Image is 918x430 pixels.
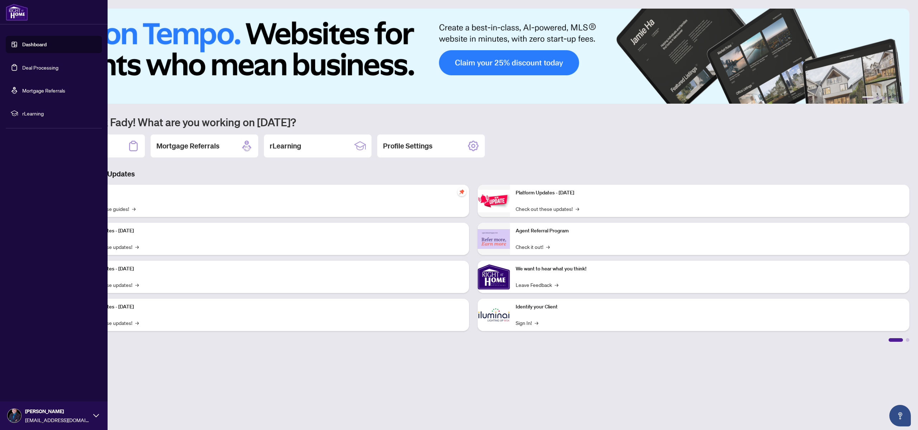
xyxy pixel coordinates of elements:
[75,303,463,311] p: Platform Updates - [DATE]
[458,188,466,196] span: pushpin
[546,243,550,251] span: →
[516,243,550,251] a: Check it out!→
[889,405,911,426] button: Open asap
[25,407,90,415] span: [PERSON_NAME]
[516,265,904,273] p: We want to hear what you think!
[6,4,28,21] img: logo
[75,265,463,273] p: Platform Updates - [DATE]
[135,319,139,327] span: →
[555,281,558,289] span: →
[8,409,21,422] img: Profile Icon
[478,261,510,293] img: We want to hear what you think!
[516,303,904,311] p: Identify your Client
[37,9,909,104] img: Slide 0
[576,205,579,213] span: →
[135,243,139,251] span: →
[22,41,47,48] a: Dashboard
[156,141,219,151] h2: Mortgage Referrals
[25,416,90,424] span: [EMAIL_ADDRESS][DOMAIN_NAME]
[135,281,139,289] span: →
[862,96,874,99] button: 1
[516,227,904,235] p: Agent Referral Program
[132,205,136,213] span: →
[899,96,902,99] button: 6
[478,190,510,212] img: Platform Updates - June 23, 2025
[516,319,538,327] a: Sign In!→
[516,281,558,289] a: Leave Feedback→
[888,96,891,99] button: 4
[22,87,65,94] a: Mortgage Referrals
[37,169,909,179] h3: Brokerage & Industry Updates
[882,96,885,99] button: 3
[75,227,463,235] p: Platform Updates - [DATE]
[22,109,97,117] span: rLearning
[22,64,58,71] a: Deal Processing
[535,319,538,327] span: →
[516,205,579,213] a: Check out these updates!→
[894,96,896,99] button: 5
[270,141,301,151] h2: rLearning
[516,189,904,197] p: Platform Updates - [DATE]
[876,96,879,99] button: 2
[478,299,510,331] img: Identify your Client
[383,141,432,151] h2: Profile Settings
[75,189,463,197] p: Self-Help
[478,229,510,249] img: Agent Referral Program
[37,115,909,129] h1: Welcome back Fady! What are you working on [DATE]?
